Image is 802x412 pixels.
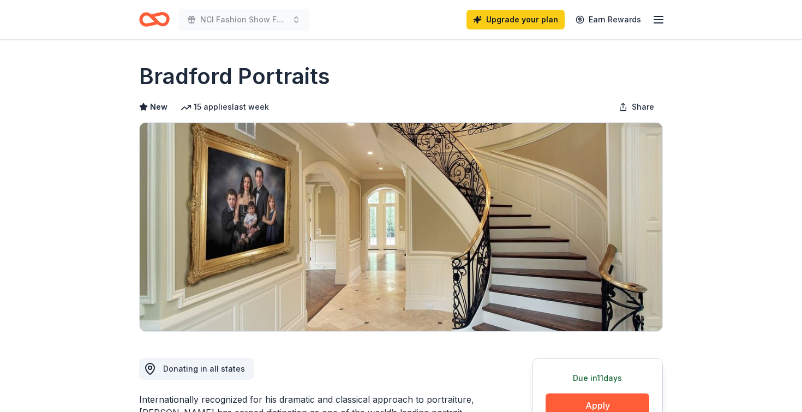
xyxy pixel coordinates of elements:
h1: Bradford Portraits [139,61,330,92]
a: Home [139,7,170,32]
a: Earn Rewards [569,10,648,29]
span: New [150,100,167,114]
span: Donating in all states [163,364,245,373]
span: Share [632,100,654,114]
div: Due in 11 days [546,372,649,385]
button: Share [610,96,663,118]
div: 15 applies last week [181,100,269,114]
a: Upgrade your plan [466,10,565,29]
span: NCl Fashion Show Fundraiser [200,13,288,26]
button: NCl Fashion Show Fundraiser [178,9,309,31]
img: Image for Bradford Portraits [140,123,662,331]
